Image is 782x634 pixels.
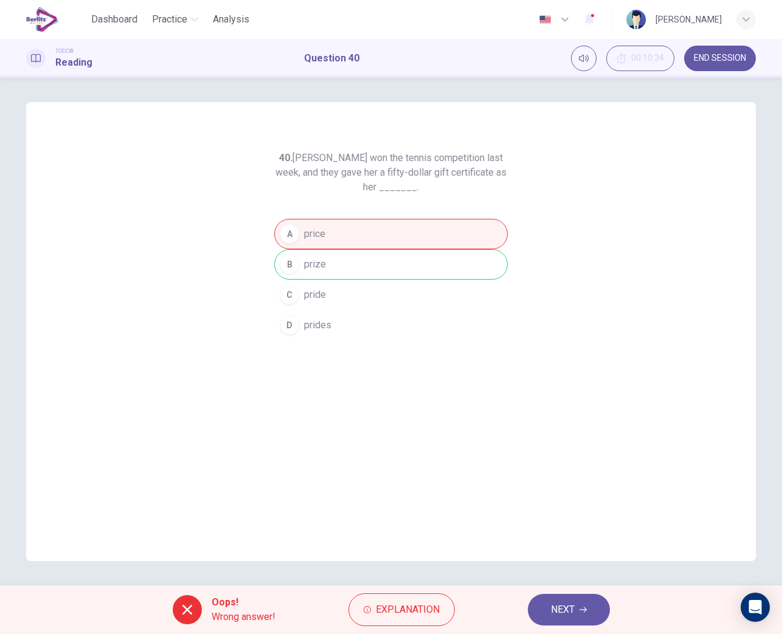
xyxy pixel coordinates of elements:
[279,152,292,164] strong: 40.
[152,12,187,27] span: Practice
[528,594,610,625] button: NEXT
[551,601,575,618] span: NEXT
[741,593,770,622] div: Open Intercom Messenger
[274,151,508,195] h6: [PERSON_NAME] won the tennis competition last week, and they gave her a fifty-dollar gift certifi...
[376,601,440,618] span: Explanation
[213,12,249,27] span: Analysis
[55,47,74,55] span: TOEIC®
[304,51,359,66] h1: Question 40
[212,595,275,610] span: Oops!
[606,46,674,71] button: 00:10:34
[684,46,756,71] button: END SESSION
[694,53,746,63] span: END SESSION
[626,10,646,29] img: Profile picture
[348,593,455,626] button: Explanation
[571,46,597,71] div: Mute
[208,9,254,30] button: Analysis
[212,610,275,624] span: Wrong answer!
[656,12,722,27] div: [PERSON_NAME]
[26,7,58,32] img: EduSynch logo
[91,12,137,27] span: Dashboard
[538,15,553,24] img: en
[631,53,664,63] span: 00:10:34
[147,9,203,30] button: Practice
[55,55,92,70] h1: Reading
[606,46,674,71] div: Hide
[86,9,142,30] button: Dashboard
[26,7,86,32] a: EduSynch logo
